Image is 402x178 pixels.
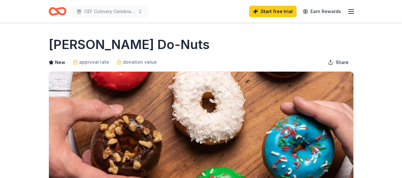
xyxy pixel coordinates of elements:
button: Share [323,56,354,69]
span: CEF Culinary Celebration [84,8,135,15]
a: Home [49,4,66,19]
span: New [55,59,65,66]
span: donation value [123,58,157,66]
a: Earn Rewards [299,6,345,17]
button: CEF Culinary Celebration [72,5,148,18]
span: approval rate [79,58,109,66]
a: donation value [117,58,157,66]
a: approval rate [73,58,109,66]
h1: [PERSON_NAME] Do-Nuts [49,36,210,53]
span: Share [336,59,349,66]
a: Start free trial [249,6,296,17]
